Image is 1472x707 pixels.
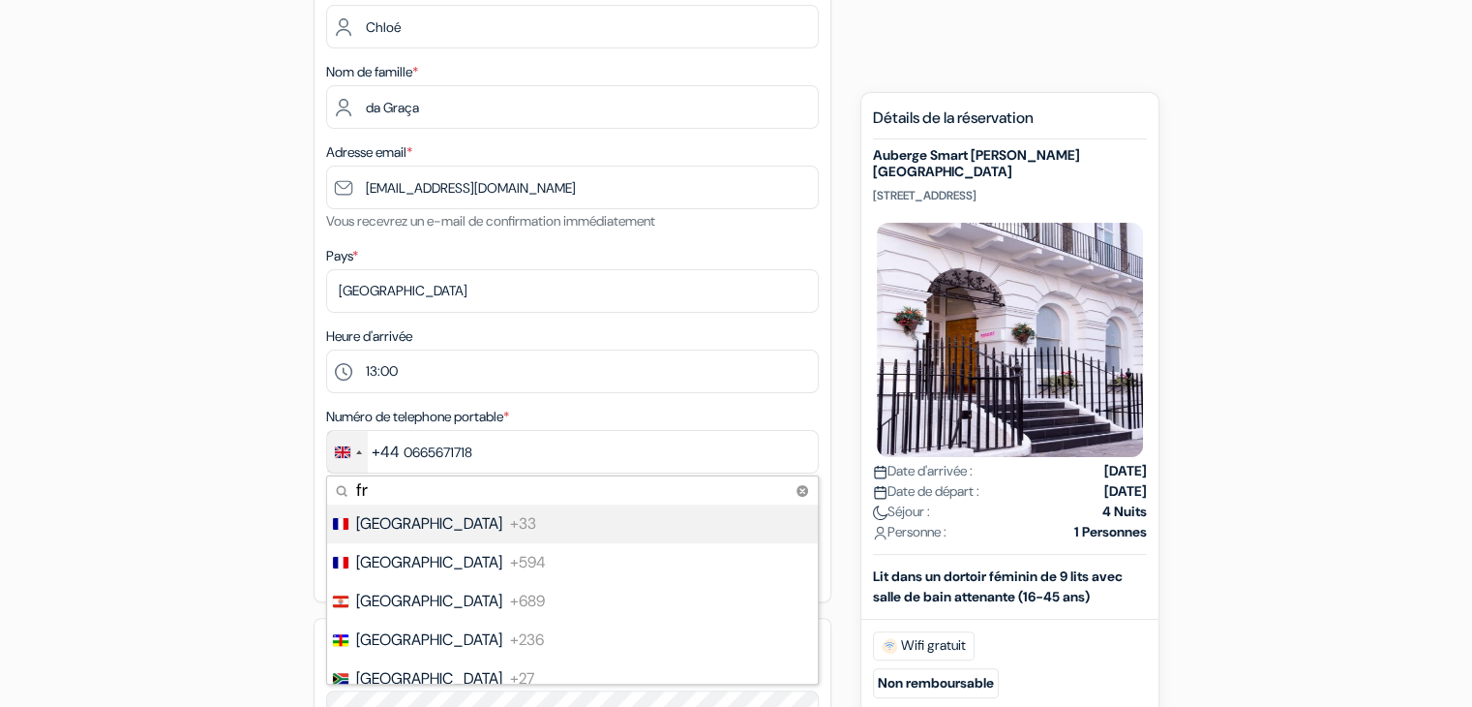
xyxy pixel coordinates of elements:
[326,326,412,347] label: Heure d'arrivée
[873,668,999,698] small: Non remboursable
[873,631,975,661] span: Wifi gratuit
[356,629,502,652] span: [GEOGRAPHIC_DATA]
[873,506,887,520] img: moon.svg
[510,629,544,652] span: +236
[873,485,887,500] img: calendar.svg
[510,512,536,536] span: +33
[1074,522,1147,542] strong: 1 Personnes
[1102,502,1147,522] strong: 4 Nuits
[356,590,502,613] span: [GEOGRAPHIC_DATA]
[510,590,545,613] span: +689
[372,441,400,464] div: +44
[326,430,819,474] input: 7400 123456
[510,551,546,574] span: +594
[356,551,502,574] span: [GEOGRAPHIC_DATA]
[1104,481,1147,502] strong: [DATE]
[510,667,534,691] span: +27
[326,142,412,163] label: Adresse email
[873,465,887,479] img: calendar.svg
[873,147,1147,180] h5: Auberge Smart [PERSON_NAME][GEOGRAPHIC_DATA]
[326,62,418,82] label: Nom de famille
[1104,461,1147,481] strong: [DATE]
[356,667,502,691] span: [GEOGRAPHIC_DATA]
[873,461,973,481] span: Date d'arrivée :
[873,481,979,502] span: Date de départ :
[327,431,400,473] button: Change country, selected United Kingdom (+44)
[882,638,897,654] img: free_wifi.svg
[873,108,1147,139] h5: Détails de la réservation
[873,568,1123,605] b: Lit dans un dortoir féminin de 9 lits avec salle de bain attenante (16-45 ans)
[791,479,814,503] button: Clear search
[326,212,655,230] small: Vous recevrez un e-mail de confirmation immédiatement
[326,246,358,266] label: Pays
[326,85,819,129] input: Entrer le nom de famille
[873,188,1147,203] p: [STREET_ADDRESS]
[873,502,930,522] span: Séjour :
[327,476,818,505] input: Search
[326,407,509,427] label: Numéro de telephone portable
[327,505,818,684] ul: List of countries
[356,512,502,536] span: [GEOGRAPHIC_DATA]
[873,522,946,542] span: Personne :
[873,526,887,540] img: user_icon.svg
[326,5,819,48] input: Entrez votre prénom
[326,166,819,209] input: Entrer adresse e-mail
